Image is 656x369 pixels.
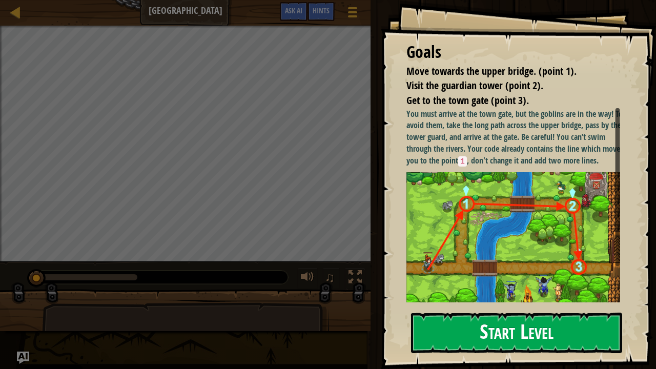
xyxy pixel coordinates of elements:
span: Get to the town gate (point 3). [406,93,529,107]
li: Get to the town gate (point 3). [394,93,618,108]
span: Visit the guardian tower (point 2). [406,78,543,92]
button: Start Level [411,313,622,353]
span: Ask AI [285,6,302,15]
button: Toggle fullscreen [345,268,365,289]
li: Move towards the upper bridge. (point 1). [394,64,618,79]
div: Goals [406,40,620,64]
button: Show game menu [340,2,365,26]
button: Ask AI [280,2,307,21]
button: Adjust volume [297,268,318,289]
li: Visit the guardian tower (point 2). [394,78,618,93]
span: Move towards the upper bridge. (point 1). [406,64,577,78]
button: Ask AI [17,352,29,364]
img: Old town road [406,172,628,311]
code: 1 [458,156,467,167]
span: ♫ [325,270,335,285]
button: ♫ [323,268,340,289]
p: You must arrive at the town gate, but the goblins are in the way! To avoid them, take the long pa... [406,108,628,167]
span: Hints [313,6,330,15]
